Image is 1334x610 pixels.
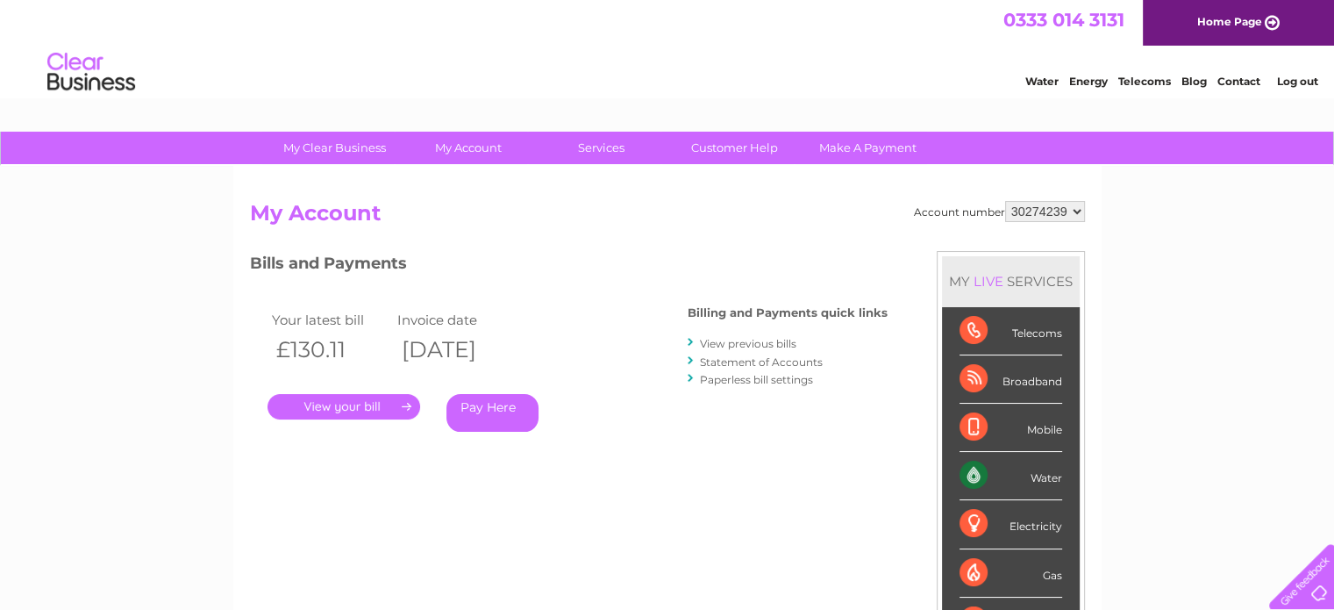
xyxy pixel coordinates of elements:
a: Customer Help [662,132,807,164]
h3: Bills and Payments [250,251,888,282]
a: Blog [1181,75,1207,88]
a: . [268,394,420,420]
img: logo.png [46,46,136,99]
div: LIVE [970,273,1007,290]
div: Water [959,452,1062,500]
th: £130.11 [268,332,394,368]
a: Log out [1276,75,1317,88]
a: Contact [1217,75,1260,88]
th: [DATE] [393,332,519,368]
div: Clear Business is a trading name of Verastar Limited (registered in [GEOGRAPHIC_DATA] No. 3667643... [253,10,1082,85]
a: Statement of Accounts [700,355,823,369]
td: Your latest bill [268,308,394,332]
div: Telecoms [959,307,1062,355]
a: My Clear Business [262,132,407,164]
div: Mobile [959,404,1062,452]
div: Electricity [959,500,1062,549]
a: Make A Payment [795,132,940,164]
div: Gas [959,549,1062,598]
a: View previous bills [700,337,796,350]
div: MY SERVICES [942,256,1080,306]
a: Telecoms [1118,75,1171,88]
a: Energy [1069,75,1108,88]
a: Services [529,132,674,164]
h2: My Account [250,201,1085,234]
a: My Account [396,132,540,164]
td: Invoice date [393,308,519,332]
h4: Billing and Payments quick links [688,306,888,319]
div: Account number [914,201,1085,222]
a: Paperless bill settings [700,373,813,386]
a: Pay Here [446,394,539,432]
a: 0333 014 3131 [1003,9,1124,31]
div: Broadband [959,355,1062,404]
a: Water [1025,75,1059,88]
